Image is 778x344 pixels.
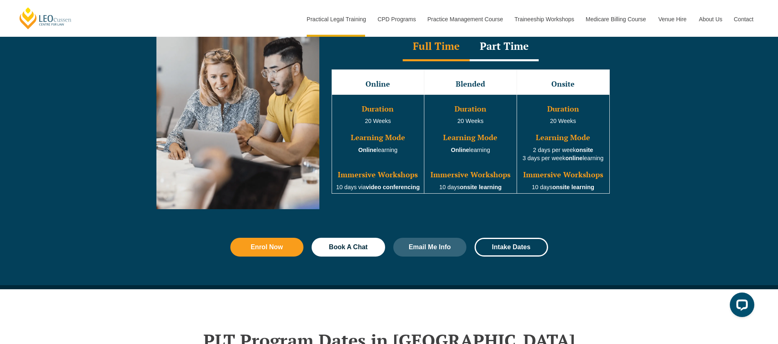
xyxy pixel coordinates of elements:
h3: Immersive Workshops [333,171,424,179]
h3: Immersive Workshops [518,171,609,179]
div: Part Time [470,33,539,61]
strong: onsite learning [553,184,594,190]
a: Practical Legal Training [301,2,372,37]
a: [PERSON_NAME] Centre for Law [18,7,73,30]
a: About Us [693,2,728,37]
span: 20 Weeks [365,118,391,124]
a: Email Me Info [393,238,467,257]
a: CPD Programs [371,2,421,37]
h3: Learning Mode [333,134,424,142]
span: Enrol Now [251,244,283,250]
a: Enrol Now [230,238,304,257]
td: 20 Weeks 2 days per week 3 days per week learning 10 days [517,94,609,194]
a: Medicare Billing Course [580,2,652,37]
a: Book A Chat [312,238,385,257]
td: learning 10 days via [332,94,424,194]
strong: Online [451,147,469,153]
a: Intake Dates [475,238,548,257]
a: Practice Management Course [421,2,508,37]
a: Contact [728,2,760,37]
h3: Immersive Workshops [425,171,516,179]
h3: Duration [425,105,516,113]
h3: Online [333,80,424,88]
iframe: LiveChat chat widget [723,289,758,324]
span: Intake Dates [492,244,531,250]
strong: Online [358,147,377,153]
a: Traineeship Workshops [508,2,580,37]
strong: online [565,155,582,161]
h3: Blended [425,80,516,88]
span: Book A Chat [329,244,368,250]
strong: onsite [576,147,593,153]
div: Full Time [403,33,470,61]
h3: Learning Mode [425,134,516,142]
h3: Duration [518,105,609,113]
h3: Learning Mode [518,134,609,142]
span: Duration [362,104,394,114]
span: Email Me Info [409,244,451,250]
strong: onsite learning [460,184,502,190]
td: 20 Weeks learning 10 days [424,94,517,194]
h3: Onsite [518,80,609,88]
strong: video conferencing [366,184,420,190]
a: Venue Hire [652,2,693,37]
